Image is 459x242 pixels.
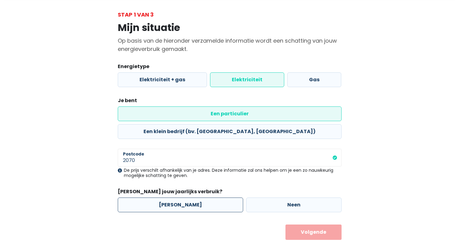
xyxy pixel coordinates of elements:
input: 1000 [118,149,342,167]
div: Stap 1 van 3 [118,10,342,19]
label: Gas [287,72,341,87]
label: [PERSON_NAME] [118,198,243,212]
label: Elektriciteit + gas [118,72,207,87]
label: Een klein bedrijf (bv. [GEOGRAPHIC_DATA], [GEOGRAPHIC_DATA]) [118,124,342,139]
button: Volgende [285,225,342,240]
label: Neen [246,198,342,212]
label: Een particulier [118,106,342,121]
h1: Mijn situatie [118,22,342,33]
legend: Energietype [118,63,342,72]
label: Elektriciteit [210,72,284,87]
div: De prijs verschilt afhankelijk van je adres. Deze informatie zal ons helpen om je een zo nauwkeur... [118,168,342,178]
p: Op basis van de hieronder verzamelde informatie wordt een schatting van jouw energieverbruik gema... [118,36,342,53]
legend: [PERSON_NAME] jouw jaarlijks verbruik? [118,188,342,198]
legend: Je bent [118,97,342,106]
